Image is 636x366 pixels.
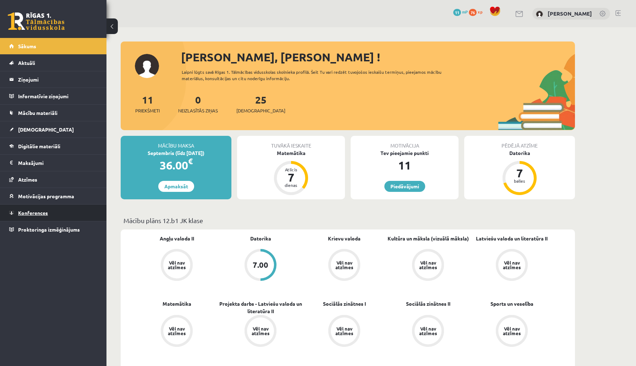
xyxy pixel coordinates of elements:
a: Digitālie materiāli [9,138,98,154]
legend: Informatīvie ziņojumi [18,88,98,104]
img: Madars Fiļencovs [536,11,543,18]
span: Proktoringa izmēģinājums [18,226,80,233]
a: Vēl nav atzīmes [135,315,219,348]
a: Sociālās zinātnes II [406,300,450,307]
legend: Ziņojumi [18,71,98,88]
a: Informatīvie ziņojumi [9,88,98,104]
p: Mācību plāns 12.b1 JK klase [124,216,572,225]
a: 25[DEMOGRAPHIC_DATA] [236,93,285,114]
a: Vēl nav atzīmes [470,249,554,282]
a: Matemātika [163,300,191,307]
a: Vēl nav atzīmes [302,315,386,348]
span: Digitālie materiāli [18,143,60,149]
span: Aktuāli [18,60,35,66]
a: Apmaksāt [158,181,194,192]
a: Ziņojumi [9,71,98,88]
a: Motivācijas programma [9,188,98,204]
div: Matemātika [237,149,345,157]
a: Latviešu valoda un literatūra II [476,235,548,242]
a: 11Priekšmeti [135,93,160,114]
a: Atzīmes [9,171,98,188]
a: Kultūra un māksla (vizuālā māksla) [388,235,469,242]
a: Vēl nav atzīmes [470,315,554,348]
div: Tuvākā ieskaite [237,136,345,149]
a: Projekta darbs - Latviešu valoda un literatūra II [219,300,302,315]
a: Vēl nav atzīmes [302,249,386,282]
a: Rīgas 1. Tālmācības vidusskola [8,12,65,30]
div: Pēdējā atzīme [464,136,575,149]
span: Atzīmes [18,176,37,183]
span: Neizlasītās ziņas [178,107,218,114]
a: Piedāvājumi [384,181,425,192]
a: Vēl nav atzīmes [386,315,470,348]
span: [DEMOGRAPHIC_DATA] [236,107,285,114]
div: Mācību maksa [121,136,231,149]
div: dienas [280,183,302,187]
a: Maksājumi [9,155,98,171]
div: 7.00 [253,261,268,269]
div: 11 [351,157,459,174]
span: mP [462,9,468,15]
a: Vēl nav atzīmes [386,249,470,282]
a: Vēl nav atzīmes [135,249,219,282]
span: xp [478,9,482,15]
div: Vēl nav atzīmes [334,326,354,335]
div: 7 [509,167,530,179]
a: Angļu valoda II [160,235,194,242]
a: Datorika 7 balles [464,149,575,196]
span: Sākums [18,43,36,49]
span: Priekšmeti [135,107,160,114]
span: € [188,156,193,166]
a: Sākums [9,38,98,54]
div: Vēl nav atzīmes [167,260,187,270]
a: 76 xp [469,9,486,15]
div: Vēl nav atzīmes [334,260,354,270]
span: Mācību materiāli [18,110,57,116]
span: [DEMOGRAPHIC_DATA] [18,126,74,133]
a: [PERSON_NAME] [548,10,592,17]
div: Septembris (līdz [DATE]) [121,149,231,157]
div: Vēl nav atzīmes [167,326,187,335]
a: Aktuāli [9,55,98,71]
span: Konferences [18,210,48,216]
div: Motivācija [351,136,459,149]
div: Vēl nav atzīmes [502,326,522,335]
a: Krievu valoda [328,235,361,242]
span: Motivācijas programma [18,193,74,199]
a: Matemātika Atlicis 7 dienas [237,149,345,196]
span: 76 [469,9,477,16]
div: [PERSON_NAME], [PERSON_NAME] ! [181,49,575,66]
div: Laipni lūgts savā Rīgas 1. Tālmācības vidusskolas skolnieka profilā. Šeit Tu vari redzēt tuvojošo... [182,69,454,82]
a: 11 mP [453,9,468,15]
div: Vēl nav atzīmes [418,260,438,270]
a: 7.00 [219,249,302,282]
span: 11 [453,9,461,16]
a: Konferences [9,205,98,221]
div: Atlicis [280,167,302,172]
a: Mācību materiāli [9,105,98,121]
div: Tev pieejamie punkti [351,149,459,157]
div: Vēl nav atzīmes [502,260,522,270]
div: 36.00 [121,157,231,174]
div: 7 [280,172,302,183]
div: Vēl nav atzīmes [418,326,438,335]
a: 0Neizlasītās ziņas [178,93,218,114]
legend: Maksājumi [18,155,98,171]
a: Sports un veselība [490,300,533,307]
a: [DEMOGRAPHIC_DATA] [9,121,98,138]
a: Sociālās zinātnes I [323,300,366,307]
div: Datorika [464,149,575,157]
a: Vēl nav atzīmes [219,315,302,348]
div: Vēl nav atzīmes [251,326,270,335]
div: balles [509,179,530,183]
a: Proktoringa izmēģinājums [9,221,98,238]
a: Datorika [250,235,271,242]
